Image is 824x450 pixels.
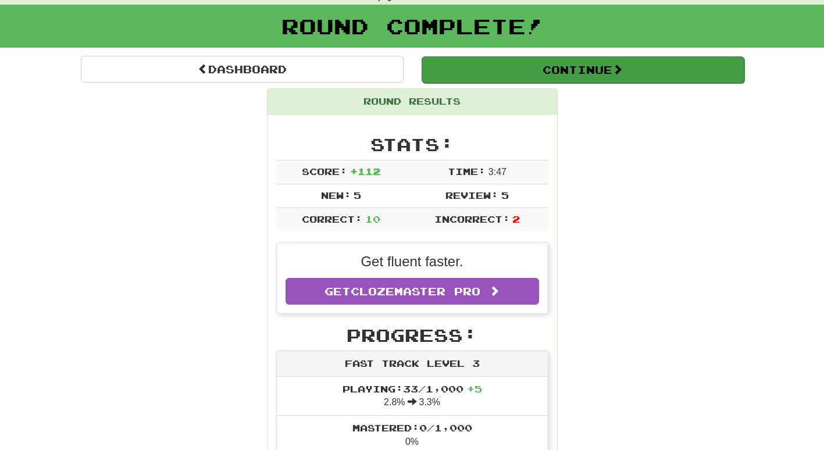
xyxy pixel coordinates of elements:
span: Correct: [302,213,362,224]
span: Clozemaster Pro [351,285,480,298]
li: 2.8% 3.3% [277,377,548,416]
a: GetClozemaster Pro [286,278,539,305]
div: Round Results [267,89,557,115]
span: New: [321,190,351,201]
span: Time: [448,166,486,177]
span: + 112 [350,166,380,177]
span: 10 [365,213,380,224]
span: 3 : 47 [488,167,506,177]
span: 5 [354,190,361,201]
h2: Stats: [276,135,548,154]
a: Dashboard [81,56,404,83]
span: Score: [302,166,347,177]
span: 2 [512,213,520,224]
span: Review: [445,190,498,201]
h1: Round Complete! [4,15,820,38]
span: + 5 [467,383,482,394]
h2: Progress: [276,326,548,345]
div: Fast Track Level 3 [277,351,548,377]
span: Incorrect: [434,213,510,224]
span: Playing: 33 / 1,000 [343,383,482,394]
p: Get fluent faster. [286,252,539,272]
span: Mastered: 0 / 1,000 [352,422,472,433]
span: 5 [501,190,509,201]
button: Continue [422,56,744,83]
